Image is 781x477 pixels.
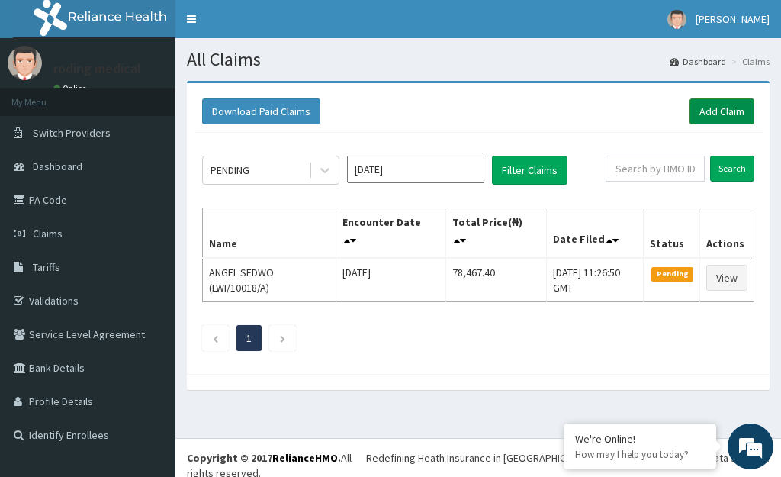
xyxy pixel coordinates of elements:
th: Date Filed [547,208,644,259]
th: Actions [699,208,754,259]
a: Next page [279,331,286,345]
a: Dashboard [670,55,726,68]
input: Search [710,156,754,182]
a: Page 1 is your current page [246,331,252,345]
input: Select Month and Year [347,156,484,183]
a: Add Claim [689,98,754,124]
img: User Image [8,46,42,80]
td: ANGEL SEDWO (LWI/10018/A) [203,258,336,302]
input: Search by HMO ID [606,156,705,182]
th: Name [203,208,336,259]
div: PENDING [211,163,249,178]
span: Dashboard [33,160,82,173]
a: Online [53,83,90,94]
span: [PERSON_NAME] [696,12,770,26]
td: [DATE] 11:26:50 GMT [547,258,644,302]
th: Encounter Date [336,208,446,259]
div: We're Online! [575,432,705,446]
a: Previous page [212,331,219,345]
li: Claims [728,55,770,68]
a: RelianceHMO [272,451,338,465]
h1: All Claims [187,50,770,69]
p: How may I help you today? [575,448,705,461]
span: Switch Providers [33,126,111,140]
span: Pending [651,267,693,281]
a: View [706,265,747,291]
td: 78,467.40 [445,258,546,302]
button: Download Paid Claims [202,98,320,124]
th: Status [644,208,700,259]
td: [DATE] [336,258,446,302]
div: Redefining Heath Insurance in [GEOGRAPHIC_DATA] using Telemedicine and Data Science! [366,450,770,466]
span: Claims [33,227,63,240]
button: Filter Claims [492,156,567,185]
span: Tariffs [33,260,60,274]
img: User Image [667,10,686,29]
th: Total Price(₦) [445,208,546,259]
p: roding medical [53,62,141,76]
strong: Copyright © 2017 . [187,451,341,465]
